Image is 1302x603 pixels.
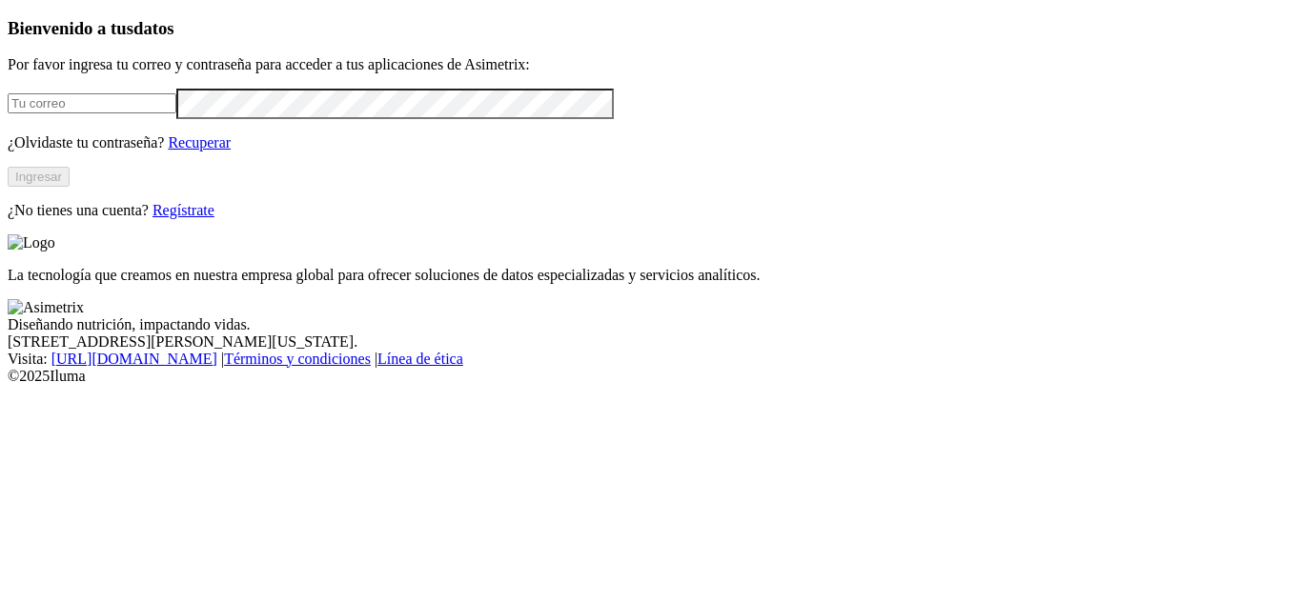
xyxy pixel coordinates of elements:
[51,351,217,367] a: [URL][DOMAIN_NAME]
[133,18,174,38] span: datos
[8,316,1294,333] div: Diseñando nutrición, impactando vidas.
[153,202,214,218] a: Regístrate
[8,167,70,187] button: Ingresar
[8,299,84,316] img: Asimetrix
[8,351,1294,368] div: Visita : | |
[8,368,1294,385] div: © 2025 Iluma
[8,93,176,113] input: Tu correo
[8,18,1294,39] h3: Bienvenido a tus
[168,134,231,151] a: Recuperar
[8,267,1294,284] p: La tecnología que creamos en nuestra empresa global para ofrecer soluciones de datos especializad...
[224,351,371,367] a: Términos y condiciones
[8,56,1294,73] p: Por favor ingresa tu correo y contraseña para acceder a tus aplicaciones de Asimetrix:
[377,351,463,367] a: Línea de ética
[8,202,1294,219] p: ¿No tienes una cuenta?
[8,333,1294,351] div: [STREET_ADDRESS][PERSON_NAME][US_STATE].
[8,234,55,251] img: Logo
[8,134,1294,151] p: ¿Olvidaste tu contraseña?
